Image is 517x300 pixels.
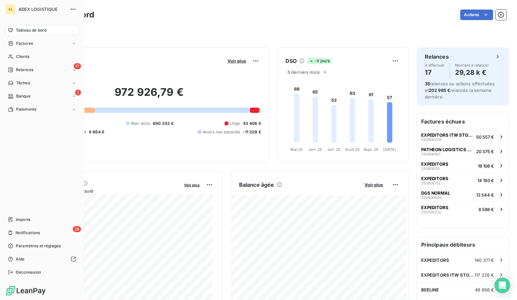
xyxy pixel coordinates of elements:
span: 6 864 € [89,129,104,135]
span: Voir plus [228,58,246,64]
h4: 17 [425,67,445,78]
span: À effectuer [425,63,445,67]
div: Open Intercom Messenger [495,278,510,293]
button: DGS NORMAL25080006613 544 € [417,187,509,202]
span: 14 193 € [478,178,494,183]
span: Tableau de bord [16,27,46,33]
span: relances ou actions effectuées et relancés la semaine dernière. [425,81,495,99]
span: Paiements [16,106,36,112]
span: 19 106 € [478,163,494,169]
span: 250800193 [421,152,441,156]
span: EXPEDITORS ITW STOCKAGE [421,132,474,138]
button: Actions [460,10,493,20]
span: PATHEON LOGISTICS SWITZERLAND GMBH [421,147,474,152]
span: Relances [16,67,33,73]
a: Aide [5,254,79,264]
button: Voir plus [226,58,248,64]
span: Déconnexion [16,269,41,275]
button: PATHEON LOGISTICS SWITZERLAND GMBH25080019320 375 € [417,144,509,158]
tspan: Juin 25 [309,148,322,152]
span: 50 557 € [476,134,494,140]
tspan: [DATE] [384,148,396,152]
span: -11 329 € [243,129,261,135]
tspan: Sept. 25 [364,148,379,152]
span: DGS NORMAL [421,190,450,196]
span: 140 371 € [475,258,494,263]
span: ADEX LOGISTIQUE [18,7,66,12]
span: 8 596 € [479,207,494,212]
tspan: Août 25 [345,148,360,152]
span: EXPEDITORS [421,161,449,167]
span: 13 544 € [476,192,494,198]
button: EXPEDITORS25080013119 106 € [417,158,509,173]
button: Voir plus [363,182,385,188]
span: Litige [230,121,240,126]
span: Banque [16,93,31,99]
span: BEELINE [421,287,439,292]
h6: DSO [286,57,297,65]
span: 117 226 € [475,272,494,278]
h6: Relances [425,53,449,61]
span: 35 [425,81,430,86]
button: EXPEDITORS ITW STOCKAGE25080020950 557 € [417,129,509,144]
span: 29 [73,226,81,232]
span: 250800131 [421,167,440,171]
h2: 972 926,79 € [37,86,261,105]
button: EXPEDITORS2507002328 596 € [417,202,509,216]
span: Chiffre d'affaires mensuel [37,187,179,194]
span: EXPEDITORS [421,205,449,210]
span: EXPEDITORS [421,258,449,263]
h4: 29,28 k € [455,67,489,78]
span: 49 656 € [475,287,494,292]
h6: Principaux débiteurs [417,237,509,253]
button: EXPEDITORS25080013214 193 € [417,173,509,187]
span: Non-échu [131,121,150,126]
span: Montant à relancer [455,63,489,67]
span: Voir plus [184,183,200,187]
span: Notifications [15,230,40,236]
button: Voir plus [182,182,202,188]
span: 20 375 € [476,149,494,154]
span: Avoirs non associés [203,129,240,135]
span: 202 985 € [429,88,450,93]
span: Aide [16,256,25,262]
span: EXPEDITORS [421,176,449,181]
img: Logo LeanPay [5,286,46,296]
span: 250700232 [421,210,442,214]
span: 2 [75,90,81,95]
span: Imports [16,217,30,223]
h6: Factures échues [417,114,509,129]
tspan: Juil. 25 [327,148,340,152]
tspan: Mai 25 [291,148,303,152]
span: Voir plus [365,182,383,187]
span: Paramètres et réglages [16,243,61,249]
span: 690 332 € [153,121,174,126]
span: 250800066 [421,196,442,200]
span: 6 derniers mois [287,69,320,75]
span: Clients [16,54,29,60]
span: 43 406 € [243,121,261,126]
h6: Balance âgée [239,181,274,189]
span: 250800209 [421,138,442,142]
span: 17 [74,63,81,69]
span: Factures [16,41,33,46]
span: -4 jours [307,58,332,64]
span: 250800132 [421,181,441,185]
div: AL [5,4,16,14]
span: EXPEDITORS ITW STOCKAGE [421,272,475,278]
span: Tâches [16,80,30,86]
